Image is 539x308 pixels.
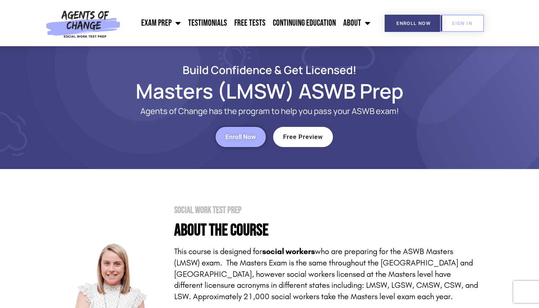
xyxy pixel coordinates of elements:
span: Free Preview [283,134,323,140]
a: Enroll Now [216,127,266,147]
span: SIGN IN [452,21,472,26]
h1: Masters (LMSW) ASWB Prep [60,82,478,99]
a: About [340,14,374,32]
h4: About the Course [174,222,478,239]
a: Continuing Education [269,14,340,32]
a: Testimonials [184,14,231,32]
a: SIGN IN [440,15,484,32]
span: Enroll Now [396,21,430,26]
a: Free Preview [273,127,333,147]
p: Agents of Change has the program to help you pass your ASWB exam! [90,107,449,116]
p: This course is designed for who are preparing for the ASWB Masters (LMSW) exam. The Masters Exam ... [174,246,478,302]
h2: Social Work Test Prep [174,206,478,215]
nav: Menu [124,14,374,32]
span: Enroll Now [225,134,256,140]
h2: Build Confidence & Get Licensed! [60,65,478,75]
a: Free Tests [231,14,269,32]
strong: social workers [262,247,315,256]
a: Exam Prep [137,14,184,32]
a: Enroll Now [385,15,442,32]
